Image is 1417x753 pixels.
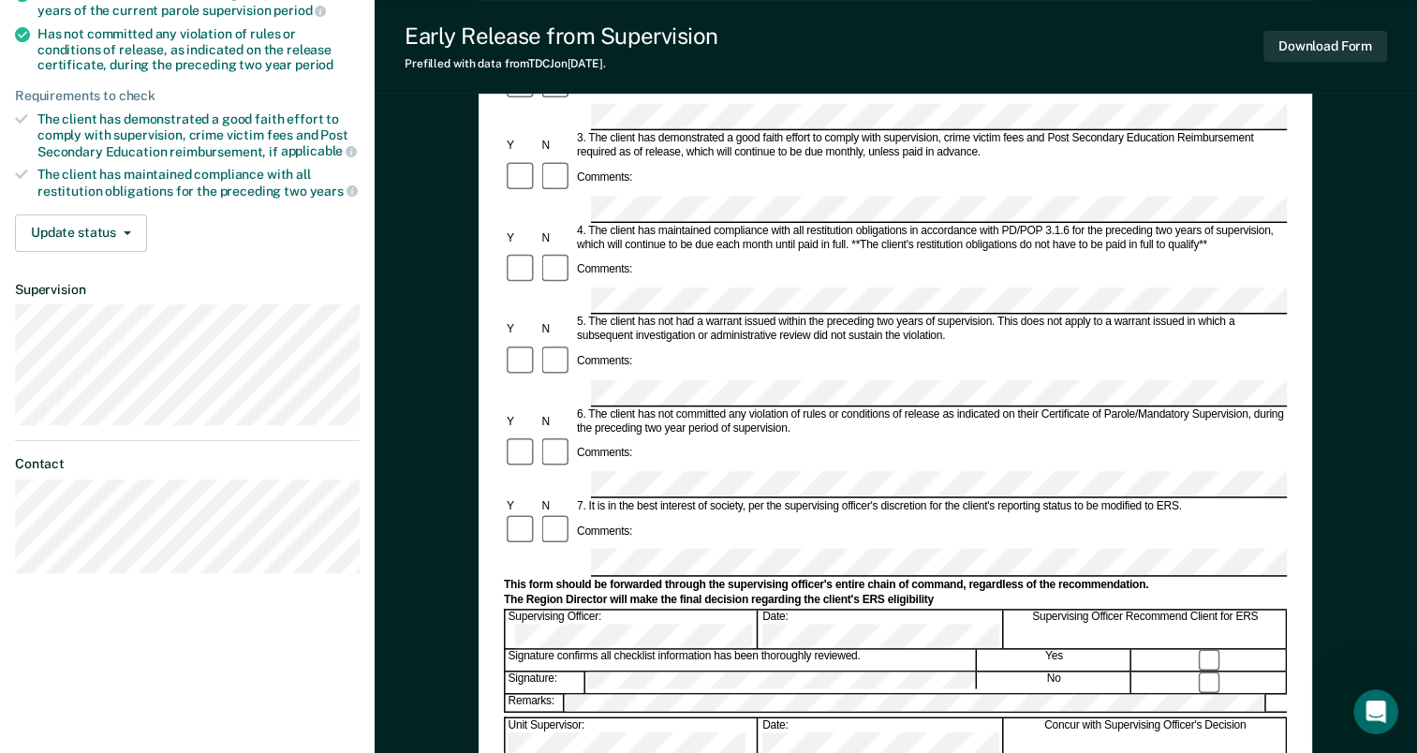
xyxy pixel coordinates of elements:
[574,407,1287,436] div: 6. The client has not committed any violation of rules or conditions of release as indicated on t...
[295,57,333,72] span: period
[281,143,357,158] span: applicable
[539,231,574,245] div: N
[1005,610,1287,649] div: Supervising Officer Recommend Client for ERS
[310,184,358,199] span: years
[37,26,360,73] div: Has not committed any violation of rules or conditions of release, as indicated on the release ce...
[15,88,360,104] div: Requirements to check
[504,231,539,245] div: Y
[574,316,1287,344] div: 5. The client has not had a warrant issued within the preceding two years of supervision. This do...
[539,323,574,337] div: N
[978,672,1131,693] div: No
[539,415,574,429] div: N
[15,214,147,252] button: Update status
[15,456,360,472] dt: Contact
[506,695,566,712] div: Remarks:
[504,593,1287,607] div: The Region Director will make the final decision regarding the client's ERS eligibility
[504,139,539,153] div: Y
[504,499,539,513] div: Y
[37,167,360,199] div: The client has maintained compliance with all restitution obligations for the preceding two
[574,132,1287,160] div: 3. The client has demonstrated a good faith effort to comply with supervision, crime victim fees ...
[978,650,1131,671] div: Yes
[574,170,635,185] div: Comments:
[574,499,1287,513] div: 7. It is in the best interest of society, per the supervising officer's discretion for the client...
[1353,689,1398,734] iframe: Intercom live chat
[506,610,759,649] div: Supervising Officer:
[574,447,635,461] div: Comments:
[760,610,1003,649] div: Date:
[405,22,718,50] div: Early Release from Supervision
[574,355,635,369] div: Comments:
[539,499,574,513] div: N
[1263,31,1387,62] button: Download Form
[506,650,977,671] div: Signature confirms all checklist information has been thoroughly reviewed.
[37,111,360,159] div: The client has demonstrated a good faith effort to comply with supervision, crime victim fees and...
[15,282,360,298] dt: Supervision
[574,524,635,539] div: Comments:
[273,3,326,18] span: period
[504,415,539,429] div: Y
[539,139,574,153] div: N
[504,578,1287,592] div: This form should be forwarded through the supervising officer's entire chain of command, regardle...
[506,672,585,693] div: Signature:
[574,224,1287,252] div: 4. The client has maintained compliance with all restitution obligations in accordance with PD/PO...
[574,263,635,277] div: Comments:
[405,57,718,70] div: Prefilled with data from TDCJ on [DATE] .
[504,323,539,337] div: Y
